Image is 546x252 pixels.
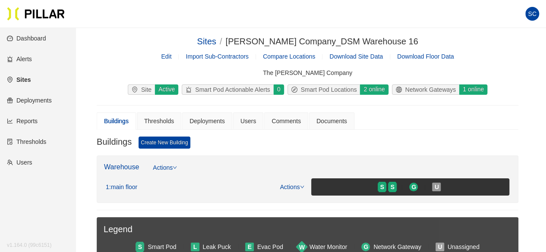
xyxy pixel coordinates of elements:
[7,118,38,124] a: line-chartReports
[380,182,384,192] span: S
[106,184,137,191] div: 1
[173,165,177,170] span: down
[193,242,197,252] span: L
[7,56,32,62] a: alertAlerts
[363,242,368,252] span: G
[373,242,421,252] div: Network Gateway
[7,7,65,21] img: Pillar Technologies
[186,87,195,93] span: alert
[144,116,174,126] div: Thresholds
[360,84,388,95] div: 2 online
[392,85,459,94] div: Network Gateways
[435,182,439,192] span: U
[97,137,132,149] h3: Buildings
[396,87,405,93] span: global
[528,7,536,21] span: SC
[271,116,301,126] div: Comments
[225,35,418,48] div: [PERSON_NAME] Company_DSM Warehouse 16
[138,242,142,252] span: S
[288,85,360,94] div: Smart Pod Locations
[257,242,283,252] div: Evac Pod
[203,242,231,252] div: Leak Puck
[309,242,347,252] div: Water Monitor
[182,85,274,94] div: Smart Pod Actionable Alerts
[280,184,304,190] a: Actions
[273,84,284,95] div: 0
[240,116,256,126] div: Users
[291,87,301,93] span: compass
[459,84,487,95] div: 1 online
[139,137,190,149] a: Create New Building
[197,37,216,46] a: Sites
[155,84,178,95] div: Active
[411,182,416,192] span: G
[299,242,305,252] span: W
[180,84,285,95] a: alertSmart Pod Actionable Alerts0
[220,37,222,46] span: /
[300,185,304,189] span: down
[329,53,383,60] span: Download Site Data
[153,163,177,178] a: Actions
[316,116,347,126] div: Documents
[397,53,454,60] span: Download Floor Data
[104,163,139,171] a: Warehouse
[7,159,32,166] a: teamUsers
[248,242,252,252] span: E
[7,138,46,145] a: exceptionThresholds
[97,68,518,78] div: The [PERSON_NAME] Company
[448,242,480,252] div: Unassigned
[109,184,137,191] span: : main floor
[7,97,52,104] a: giftDeployments
[7,35,46,42] a: dashboardDashboard
[189,116,225,126] div: Deployments
[104,224,511,235] h3: Legend
[438,242,442,252] span: U
[148,242,176,252] div: Smart Pod
[128,85,155,94] div: Site
[186,53,249,60] span: Import Sub-Contractors
[104,116,129,126] div: Buildings
[132,87,141,93] span: environment
[161,53,171,60] a: Edit
[7,76,31,83] a: environmentSites
[391,182,395,192] span: S
[263,53,315,60] a: Compare Locations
